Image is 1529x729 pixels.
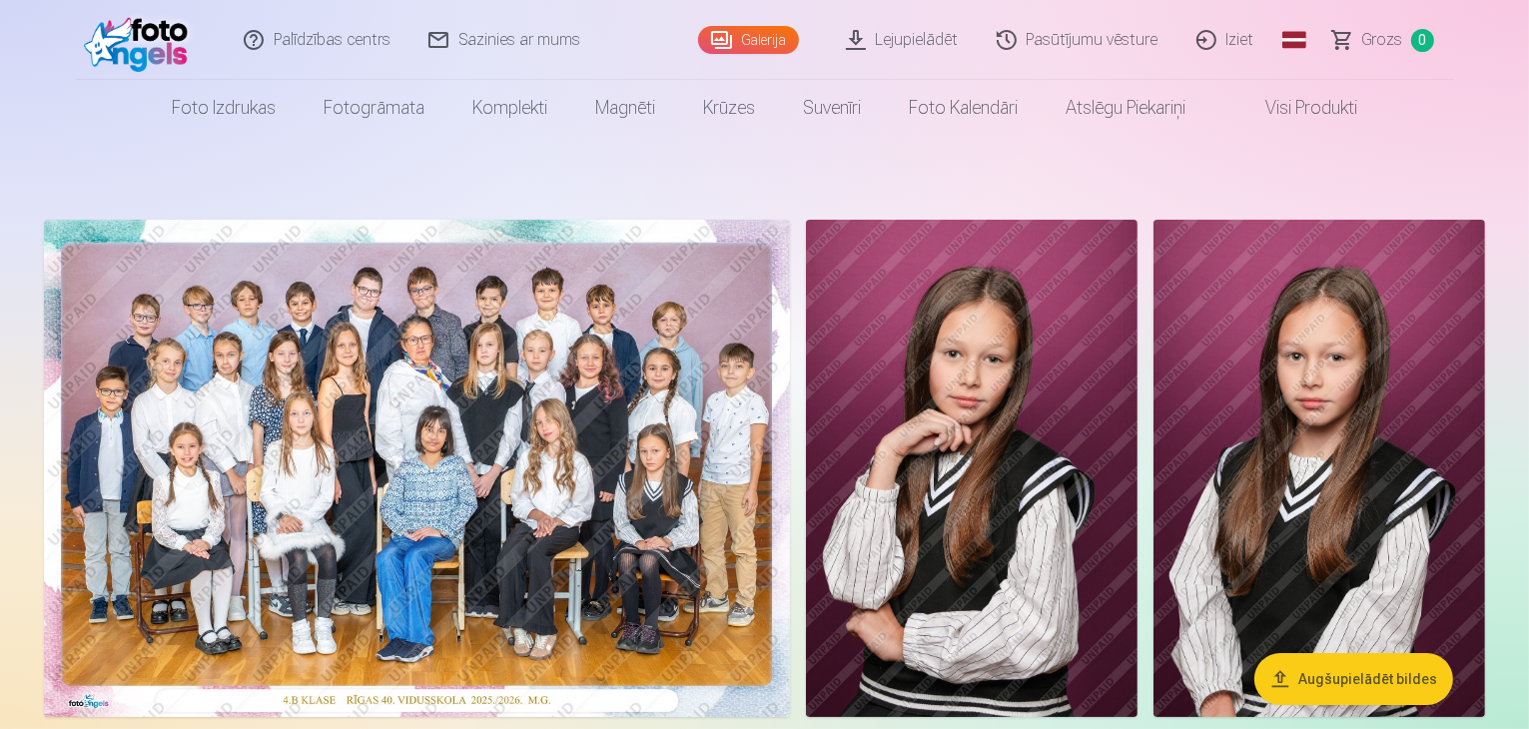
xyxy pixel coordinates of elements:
a: Krūzes [679,80,779,136]
span: Grozs [1362,28,1403,52]
a: Komplekti [448,80,571,136]
img: /fa1 [84,8,199,72]
a: Atslēgu piekariņi [1042,80,1209,136]
a: Magnēti [571,80,679,136]
a: Foto kalendāri [885,80,1042,136]
a: Foto izdrukas [148,80,300,136]
a: Visi produkti [1209,80,1381,136]
a: Fotogrāmata [300,80,448,136]
a: Suvenīri [779,80,885,136]
button: Augšupielādēt bildes [1254,653,1453,705]
a: Galerija [698,26,799,54]
span: 0 [1411,29,1434,52]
